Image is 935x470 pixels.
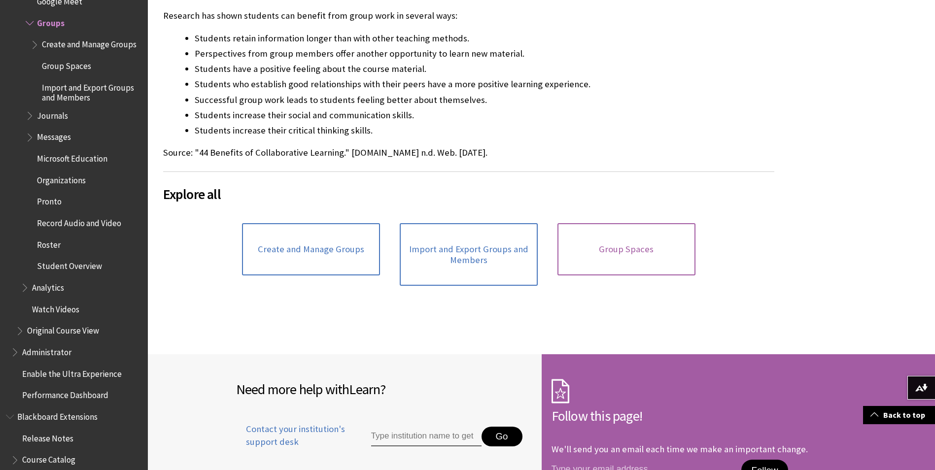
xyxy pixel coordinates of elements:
[37,172,86,185] span: Organizations
[22,387,108,401] span: Performance Dashboard
[163,146,774,159] p: Source: "44 Benefits of Collaborative Learning." [DOMAIN_NAME] n.d. Web. [DATE].
[552,379,569,403] img: Subscription Icon
[42,36,137,50] span: Create and Manage Groups
[195,108,774,122] li: Students increase their social and communication skills.
[195,32,774,45] li: Students retain information longer than with other teaching methods.
[27,323,99,336] span: Original Course View
[195,47,774,61] li: Perspectives from group members offer another opportunity to learn new material.
[32,279,64,293] span: Analytics
[863,406,935,424] a: Back to top
[32,301,79,314] span: Watch Videos
[42,58,91,71] span: Group Spaces
[163,184,774,204] span: Explore all
[552,443,808,455] p: We'll send you an email each time we make an important change.
[37,258,102,271] span: Student Overview
[242,223,380,275] a: Create and Manage Groups
[37,194,62,207] span: Pronto
[195,124,774,137] li: Students increase their critical thinking skills.
[195,62,774,76] li: Students have a positive feeling about the course material.
[37,215,121,228] span: Record Audio and Video
[22,344,71,357] span: Administrator
[37,107,68,121] span: Journals
[163,9,774,22] p: Research has shown students can benefit from group work in several ways:
[195,77,774,91] li: Students who establish good relationships with their peers have a more positive learning experience.
[17,408,98,422] span: Blackboard Extensions
[22,430,73,443] span: Release Notes
[37,236,61,250] span: Roster
[22,452,75,465] span: Course Catalog
[236,423,348,460] a: Contact your institution's support desk
[37,15,65,28] span: Groups
[42,79,141,102] span: Import and Export Groups and Members
[37,129,71,142] span: Messages
[236,379,532,400] h2: Need more help with ?
[557,223,695,275] a: Group Spaces
[236,423,348,448] span: Contact your institution's support desk
[552,405,847,426] h2: Follow this page!
[371,427,482,446] input: Type institution name to get support
[400,223,538,286] a: Import and Export Groups and Members
[349,380,380,398] span: Learn
[22,366,122,379] span: Enable the Ultra Experience
[195,93,774,107] li: Successful group work leads to students feeling better about themselves.
[37,150,107,164] span: Microsoft Education
[482,427,522,446] button: Go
